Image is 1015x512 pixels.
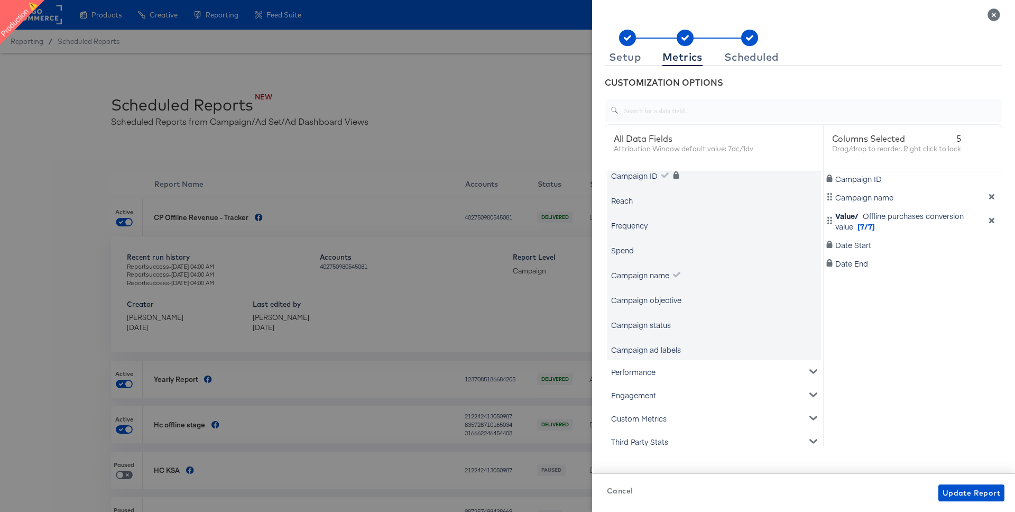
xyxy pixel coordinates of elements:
[835,211,980,232] div: Offline purchases conversion value
[611,170,658,181] div: Campaign ID
[605,171,823,479] div: metrics-list
[614,133,753,144] div: All Data Fields
[609,53,641,61] div: Setup
[832,133,961,144] div: Columns Selected
[835,240,871,250] span: Date Start
[607,407,821,430] div: Custom Metrics
[835,173,882,184] span: Campaign ID
[619,95,1002,118] input: Search for a data field...
[611,220,648,231] div: Frequency
[611,245,634,255] div: Spend
[835,192,893,203] span: Campaign name
[662,53,703,61] div: Metrics
[724,53,779,61] div: Scheduled
[614,144,753,154] div: Attribution Window default value: 7dc/1dv
[607,360,821,383] div: Performance
[956,133,961,144] span: 5
[611,319,671,330] div: Campaign status
[611,270,669,280] div: Campaign name
[611,295,681,305] div: Campaign objective
[826,192,1000,203] div: Campaign name
[611,195,633,206] div: Reach
[835,211,859,221] span: Value/
[826,211,1000,232] div: Value/ Offline purchases conversion value [7/7]
[607,383,821,407] div: Engagement
[824,125,1002,482] div: dimension-list
[611,344,681,355] div: Campaign ad labels
[835,258,868,269] span: Date End
[826,173,1000,184] div: Campaign ID
[832,144,961,154] div: Drag/drop to reorder. Right click to lock
[605,77,1002,89] div: CUSTOMIZATION OPTIONS
[943,487,1000,500] span: Update Report
[857,221,875,232] span: [7/7]
[938,484,1004,501] button: Update Report
[607,484,633,498] span: Cancel
[603,484,637,498] button: Cancel
[607,430,821,453] div: Third Party Stats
